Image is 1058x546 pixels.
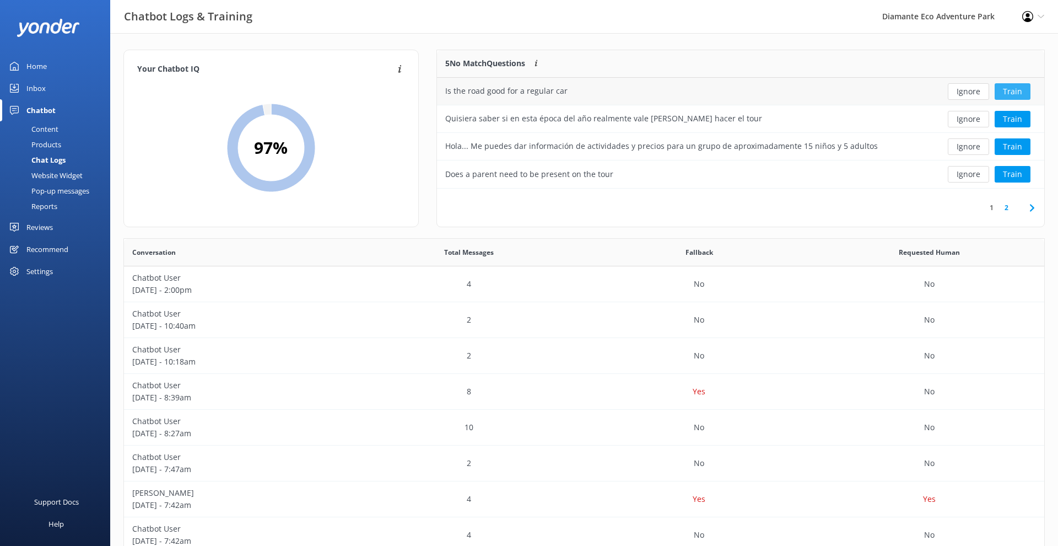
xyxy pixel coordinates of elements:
p: Chatbot User [132,379,346,392]
div: Does a parent need to be present on the tour [445,168,613,180]
img: yonder-white-logo.png [17,19,80,37]
p: 4 [467,278,471,290]
div: Reports [7,199,57,214]
button: Train [995,166,1030,183]
div: Reviews [26,216,53,238]
div: row [124,338,1044,374]
div: Pop-up messages [7,183,89,199]
button: Ignore [948,111,989,127]
div: Website Widget [7,168,83,183]
div: Settings [26,260,53,282]
p: No [694,278,704,290]
p: 5 No Match Questions [445,57,525,69]
p: Chatbot User [132,523,346,535]
p: No [924,350,935,362]
button: Train [995,83,1030,100]
div: Content [7,121,58,137]
p: No [694,457,704,469]
p: [DATE] - 8:27am [132,427,346,440]
p: 10 [465,421,473,433]
span: Fallback [685,247,713,258]
p: No [924,421,935,433]
button: Ignore [948,83,989,100]
p: Yes [693,386,705,398]
div: row [124,302,1044,338]
div: Products [7,137,61,152]
span: Total Messages [444,247,494,258]
p: No [924,386,935,398]
span: Conversation [132,247,176,258]
div: row [437,105,1044,133]
p: No [924,457,935,469]
p: 2 [467,457,471,469]
p: No [924,278,935,290]
p: [DATE] - 10:18am [132,356,346,368]
p: No [924,529,935,541]
div: grid [437,78,1044,188]
div: Home [26,55,47,77]
div: row [437,160,1044,188]
a: 2 [999,202,1014,213]
div: Is the road good for a regular car [445,85,568,97]
div: row [124,481,1044,517]
p: [PERSON_NAME] [132,487,346,499]
h2: 97 % [254,135,288,161]
div: Quisiera saber si en esta época del año realmente vale [PERSON_NAME] hacer el tour [445,113,762,125]
div: Hola... Me puedes dar información de actividades y precios para un grupo de aproximadamente 15 ni... [445,140,878,152]
a: Chat Logs [7,152,110,168]
p: Yes [693,493,705,505]
h3: Chatbot Logs & Training [124,8,252,25]
p: [DATE] - 7:47am [132,463,346,475]
p: Chatbot User [132,415,346,427]
div: Chat Logs [7,152,66,168]
p: 2 [467,350,471,362]
p: 8 [467,386,471,398]
p: No [694,421,704,433]
p: No [694,529,704,541]
p: No [694,314,704,326]
div: Support Docs [34,491,79,513]
a: 1 [984,202,999,213]
div: row [124,410,1044,446]
div: row [437,78,1044,105]
a: Website Widget [7,168,110,183]
button: Train [995,138,1030,155]
div: Inbox [26,77,46,99]
button: Ignore [948,138,989,155]
p: [DATE] - 2:00pm [132,284,346,296]
a: Pop-up messages [7,183,110,199]
p: Chatbot User [132,344,346,356]
p: Chatbot User [132,272,346,284]
p: [DATE] - 7:42am [132,499,346,511]
div: row [124,446,1044,481]
div: row [437,133,1044,160]
button: Ignore [948,166,989,183]
button: Train [995,111,1030,127]
a: Products [7,137,110,152]
p: 2 [467,314,471,326]
p: No [924,314,935,326]
p: Yes [923,493,936,505]
p: 4 [467,529,471,541]
a: Reports [7,199,110,214]
p: No [694,350,704,362]
a: Content [7,121,110,137]
p: Chatbot User [132,308,346,320]
h4: Your Chatbot IQ [137,63,395,76]
div: row [124,266,1044,302]
p: [DATE] - 10:40am [132,320,346,332]
div: Recommend [26,238,68,260]
div: Chatbot [26,99,56,121]
p: [DATE] - 8:39am [132,392,346,404]
p: Chatbot User [132,451,346,463]
p: 4 [467,493,471,505]
div: row [124,374,1044,410]
span: Requested Human [899,247,960,258]
div: Help [48,513,64,535]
